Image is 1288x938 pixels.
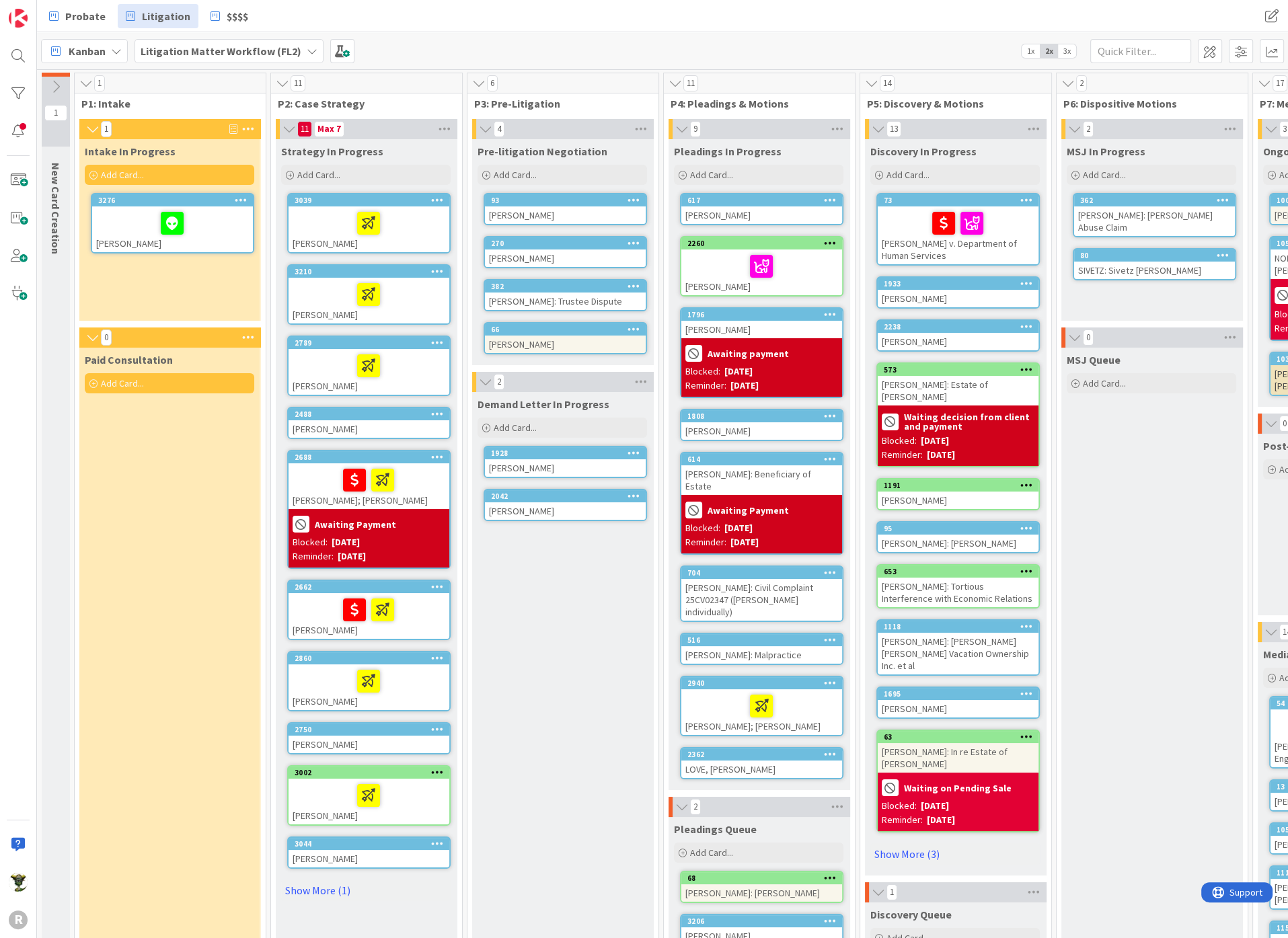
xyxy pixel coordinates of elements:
div: 80 [1080,251,1235,260]
div: 93 [485,194,646,206]
div: [PERSON_NAME] [681,422,842,440]
span: Add Card... [101,169,144,181]
span: 17 [1273,75,1287,91]
div: 80 [1074,249,1235,262]
span: Add Card... [886,169,930,181]
div: 617[PERSON_NAME] [681,194,842,224]
div: [PERSON_NAME] [681,321,842,338]
a: Show More (1) [281,880,451,901]
div: 1933[PERSON_NAME] [878,278,1038,307]
div: 2362LOVE, [PERSON_NAME] [681,748,842,778]
div: 1191 [878,479,1038,492]
span: P6: Dispositive Motions [1063,97,1231,110]
div: 3276 [98,196,253,205]
div: 573 [878,364,1038,376]
img: NC [9,873,28,892]
div: 2260[PERSON_NAME] [681,237,842,295]
div: [PERSON_NAME] [289,420,449,438]
div: 653[PERSON_NAME]: Tortious Interference with Economic Relations [878,565,1038,607]
div: [DATE] [730,535,759,549]
div: 1808 [681,410,842,422]
div: 68 [687,873,842,883]
div: Blocked: [882,799,917,813]
div: [DATE] [921,434,949,448]
a: Probate [41,4,114,28]
div: 1796 [681,309,842,321]
div: 362[PERSON_NAME]: [PERSON_NAME] Abuse Claim [1074,194,1235,236]
div: 1928 [485,447,646,459]
div: 2488 [289,408,449,420]
div: [PERSON_NAME] [485,502,646,520]
div: 2238 [878,321,1038,333]
span: Litigation [142,8,190,24]
div: [DATE] [927,448,955,462]
div: [DATE] [724,364,753,379]
div: 3039 [295,196,449,205]
div: 3210[PERSON_NAME] [289,266,449,323]
div: 362 [1074,194,1235,206]
div: [PERSON_NAME] [289,349,449,395]
span: P2: Case Strategy [278,97,445,110]
span: 11 [291,75,305,91]
span: Strategy In Progress [281,145,383,158]
span: 14 [880,75,895,91]
div: [PERSON_NAME] [289,664,449,710]
span: Kanban [69,43,106,59]
span: Add Card... [690,847,733,859]
div: Reminder: [685,379,726,393]
div: 516 [681,634,842,646]
div: 2488 [295,409,449,419]
div: R [9,910,28,929]
div: 66 [485,323,646,336]
span: P3: Pre-Litigation [474,97,642,110]
span: Pre-litigation Negotiation [478,145,607,158]
div: 2488[PERSON_NAME] [289,408,449,438]
div: [PERSON_NAME]: [PERSON_NAME] [PERSON_NAME] Vacation Ownership Inc. et al [878,633,1038,674]
div: 95 [884,524,1038,533]
div: 1695 [884,689,1038,699]
div: SIVETZ: Sivetz [PERSON_NAME] [1074,262,1235,279]
div: 3044[PERSON_NAME] [289,838,449,867]
div: 63 [884,732,1038,742]
div: 2688 [295,453,449,462]
div: [DATE] [921,799,949,813]
div: 516[PERSON_NAME]: Malpractice [681,634,842,664]
div: 1118 [878,621,1038,633]
div: 617 [681,194,842,206]
div: [PERSON_NAME]: Malpractice [681,646,842,664]
div: [PERSON_NAME]: Civil Complaint 25CV02347 ([PERSON_NAME] individually) [681,579,842,621]
b: Waiting on Pending Sale [904,783,1012,793]
div: LOVE, [PERSON_NAME] [681,760,842,778]
div: 66[PERSON_NAME] [485,323,646,353]
span: 11 [683,75,698,91]
div: [PERSON_NAME] [485,206,646,224]
div: 270[PERSON_NAME] [485,237,646,267]
span: $$$$ [227,8,248,24]
span: 2x [1040,44,1058,58]
span: 6 [487,75,498,91]
div: 3002 [289,767,449,779]
div: 3210 [289,266,449,278]
div: 270 [491,239,646,248]
div: 1191[PERSON_NAME] [878,479,1038,509]
div: 95 [878,522,1038,535]
div: 653 [884,567,1038,576]
div: 2688 [289,451,449,463]
div: [PERSON_NAME] [878,333,1038,350]
span: 1 [101,121,112,137]
div: [PERSON_NAME] [289,779,449,824]
div: 3044 [295,839,449,849]
div: 3039[PERSON_NAME] [289,194,449,252]
div: [PERSON_NAME] [485,459,646,477]
div: Reminder: [685,535,726,549]
span: 2 [1076,75,1087,91]
div: 93[PERSON_NAME] [485,194,646,224]
div: 1928 [491,448,646,458]
div: 382[PERSON_NAME]: Trustee Dispute [485,280,646,310]
span: 4 [494,121,504,137]
div: 2860[PERSON_NAME] [289,652,449,710]
div: 2940 [681,677,842,689]
div: 2750[PERSON_NAME] [289,724,449,753]
div: 3002[PERSON_NAME] [289,767,449,824]
b: Awaiting Payment [708,506,789,515]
